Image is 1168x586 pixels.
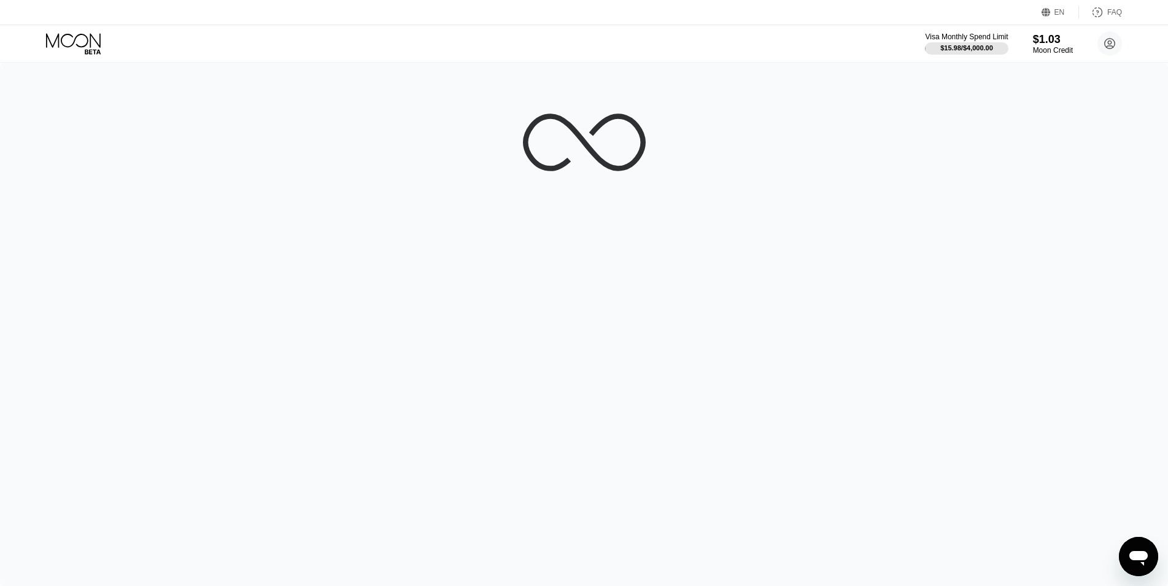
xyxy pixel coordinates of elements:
[1033,33,1073,55] div: $1.03Moon Credit
[1107,8,1122,17] div: FAQ
[1079,6,1122,18] div: FAQ
[925,33,1008,55] div: Visa Monthly Spend Limit$15.98/$4,000.00
[940,44,993,52] div: $15.98 / $4,000.00
[1042,6,1079,18] div: EN
[1033,33,1073,46] div: $1.03
[1119,537,1158,576] iframe: Button to launch messaging window
[1033,46,1073,55] div: Moon Credit
[1054,8,1065,17] div: EN
[925,33,1008,41] div: Visa Monthly Spend Limit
